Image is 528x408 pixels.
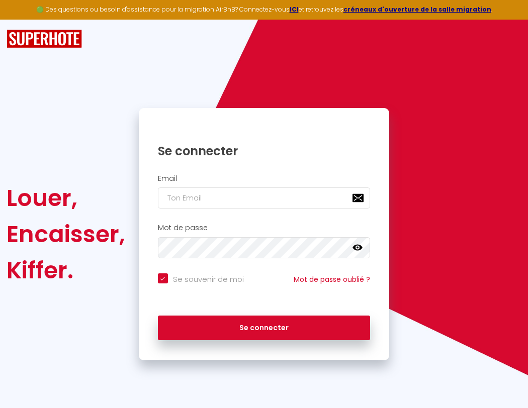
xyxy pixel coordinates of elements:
[7,30,82,48] img: SuperHote logo
[7,252,125,288] div: Kiffer.
[290,5,299,14] a: ICI
[158,224,371,232] h2: Mot de passe
[158,143,371,159] h1: Se connecter
[158,174,371,183] h2: Email
[343,5,491,14] a: créneaux d'ouverture de la salle migration
[7,180,125,216] div: Louer,
[294,274,370,284] a: Mot de passe oublié ?
[158,187,371,209] input: Ton Email
[7,216,125,252] div: Encaisser,
[158,316,371,341] button: Se connecter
